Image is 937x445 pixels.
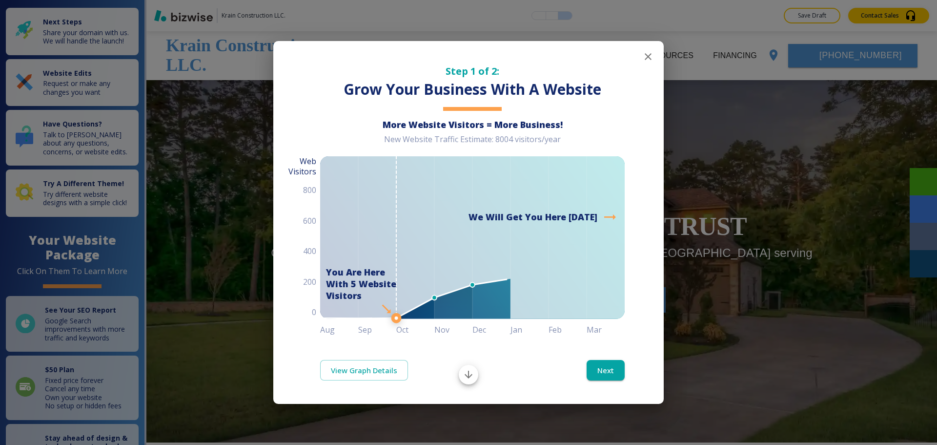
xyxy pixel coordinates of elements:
button: Next [587,360,625,381]
h6: Dec [472,323,510,337]
h6: Jan [510,323,549,337]
h5: Step 1 of 2: [320,64,625,78]
h6: Sep [358,323,396,337]
h6: More Website Visitors = More Business! [320,119,625,130]
h6: Nov [434,323,472,337]
a: View Graph Details [320,360,408,381]
h6: Aug [320,323,358,337]
button: Scroll to bottom [459,365,478,384]
h6: Oct [396,323,434,337]
h3: Grow Your Business With A Website [320,80,625,100]
div: New Website Traffic Estimate: 8004 visitors/year [320,134,625,152]
h6: Feb [549,323,587,337]
h6: Mar [587,323,625,337]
